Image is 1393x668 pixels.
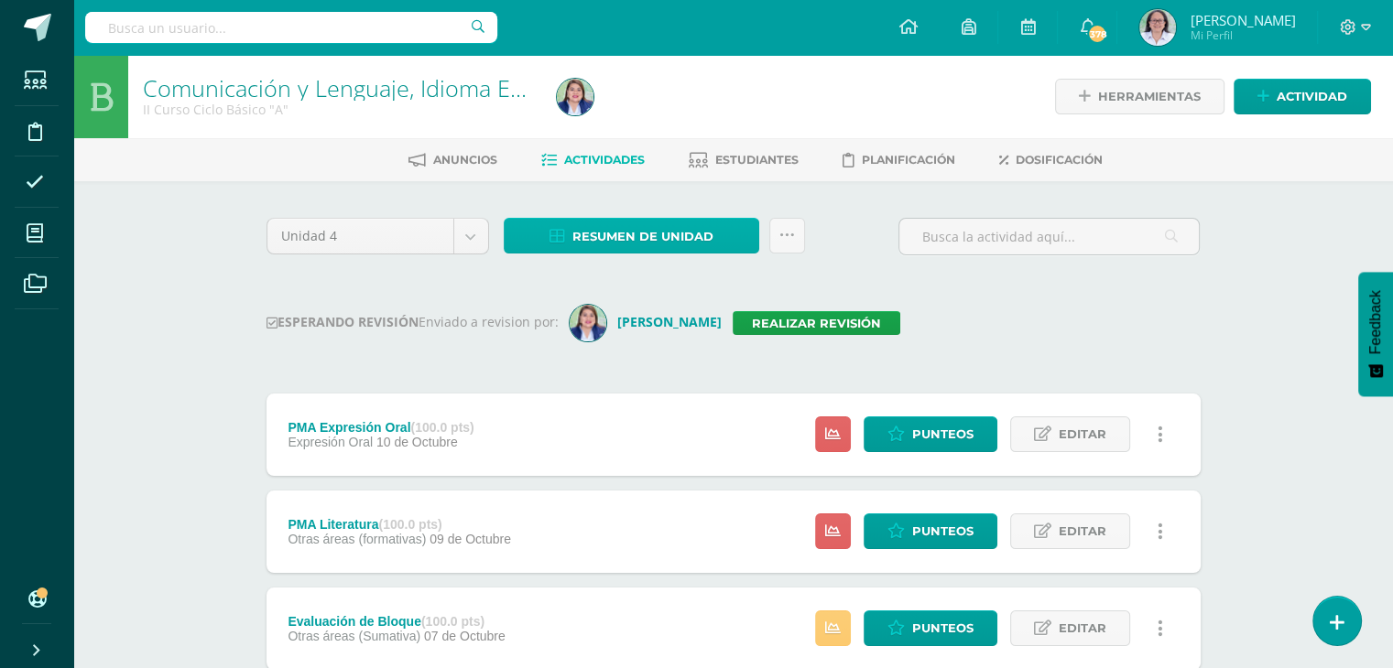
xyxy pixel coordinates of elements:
a: Unidad 4 [267,219,488,253]
strong: (100.0 pts) [410,420,473,435]
input: Busca la actividad aquí... [899,219,1199,254]
span: Editar [1059,611,1106,645]
h1: Comunicación y Lenguaje, Idioma Español [143,75,535,101]
span: Otras áreas (formativas) [288,532,426,546]
div: Evaluación de Bloque [288,614,505,629]
span: Dosificación [1016,153,1103,167]
a: Actividades [541,145,645,175]
span: Planificación [862,153,955,167]
span: Resumen de unidad [572,220,713,253]
a: Herramientas [1055,79,1224,114]
span: Mi Perfil [1190,27,1295,43]
span: Anuncios [433,153,497,167]
img: 67d147c7ed1b12f617d8656261797a95.png [570,305,606,341]
span: 07 de Octubre [424,629,506,643]
a: Anuncios [408,145,497,175]
span: [PERSON_NAME] [1190,11,1295,29]
a: Actividad [1234,79,1371,114]
span: Estudiantes [715,153,799,167]
span: Editar [1059,514,1106,548]
span: Herramientas [1098,80,1201,113]
a: Comunicación y Lenguaje, Idioma Español [143,72,580,103]
span: Punteos [912,611,974,645]
div: II Curso Ciclo Básico 'A' [143,101,535,118]
span: Enviado a revision por: [419,313,559,330]
span: Feedback [1367,290,1384,354]
div: PMA Expresión Oral [288,420,473,435]
span: Otras áreas (Sumativa) [288,629,420,643]
span: Editar [1059,417,1106,451]
span: Punteos [912,417,974,451]
span: Punteos [912,514,974,548]
strong: ESPERANDO REVISIÓN [267,313,419,330]
a: Resumen de unidad [504,218,759,253]
a: Estudiantes [689,145,799,175]
span: Actividad [1277,80,1347,113]
button: Feedback - Mostrar encuesta [1358,272,1393,396]
a: [PERSON_NAME] [570,313,733,330]
a: Punteos [864,610,997,646]
div: PMA Literatura [288,517,511,532]
a: Realizar revisión [733,311,900,335]
img: 4ef993094213c5b03b2ee2ce6609450d.png [557,79,593,115]
a: Punteos [864,513,997,549]
span: 10 de Octubre [376,435,458,449]
a: Dosificación [999,145,1103,175]
img: 1b71441f154de9568f5d3c47db87a4fb.png [1139,9,1176,46]
strong: [PERSON_NAME] [617,313,722,330]
input: Busca un usuario... [85,12,497,43]
span: 378 [1087,24,1107,44]
strong: (100.0 pts) [421,614,484,629]
span: Actividades [564,153,645,167]
a: Punteos [864,416,997,452]
strong: (100.0 pts) [378,517,441,532]
span: Expresión Oral [288,435,373,449]
a: Planificación [843,145,955,175]
span: 09 de Octubre [430,532,511,546]
span: Unidad 4 [281,219,440,253]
